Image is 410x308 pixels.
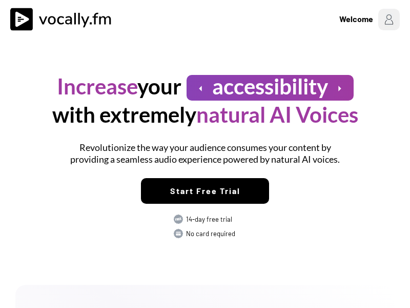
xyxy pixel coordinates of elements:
button: Start Free Trial [141,178,269,204]
button: arrow_right [333,82,346,95]
font: Increase [57,73,137,99]
img: Profile%20Placeholder.png [378,9,400,30]
div: No card required [186,229,237,238]
img: vocally%20logo.svg [10,8,118,31]
h1: with extremely [52,101,358,129]
h1: Revolutionize the way your audience consumes your content by providing a seamless audio experienc... [64,142,346,166]
div: 14-day free trial [186,215,237,224]
h1: accessibility [212,72,328,101]
img: CARD.svg [173,228,183,239]
h1: your [57,72,181,101]
img: FREE.svg [173,214,183,224]
button: arrow_left [194,82,207,95]
div: Welcome [339,13,373,25]
font: natural AI Voices [196,102,358,127]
